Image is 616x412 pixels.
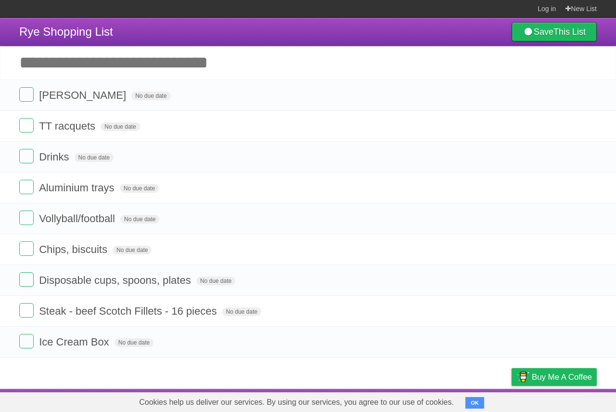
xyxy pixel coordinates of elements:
button: OK [465,397,484,409]
label: Done [19,272,34,287]
a: Suggest a feature [536,391,597,410]
span: TT racquets [39,120,98,132]
span: No due date [131,92,170,100]
label: Done [19,118,34,133]
img: Buy me a coffee [516,369,529,385]
label: Done [19,211,34,225]
span: Chips, biscuits [39,243,110,255]
span: Disposable cups, spoons, plates [39,274,193,286]
label: Done [19,241,34,256]
span: No due date [120,184,159,193]
span: No due date [120,215,159,224]
span: Vollyball/football [39,213,117,225]
span: Steak - beef Scotch Fillets - 16 pieces [39,305,219,317]
span: No due date [196,277,235,285]
span: No due date [222,307,261,316]
a: Developers [415,391,454,410]
a: Privacy [499,391,524,410]
span: [PERSON_NAME] [39,89,128,101]
label: Done [19,303,34,318]
span: Buy me a coffee [532,369,592,385]
span: Ice Cream Box [39,336,112,348]
a: Terms [466,391,488,410]
label: Done [19,180,34,194]
b: This List [553,27,586,37]
span: No due date [101,122,140,131]
span: No due date [113,246,152,254]
a: Buy me a coffee [512,368,597,386]
span: No due date [75,153,114,162]
label: Done [19,334,34,348]
label: Done [19,149,34,163]
span: Aluminium trays [39,182,116,194]
span: Drinks [39,151,71,163]
span: Cookies help us deliver our services. By using our services, you agree to our use of cookies. [129,393,463,412]
a: SaveThis List [512,22,597,41]
span: No due date [115,338,154,347]
label: Done [19,87,34,102]
span: Rye Shopping List [19,25,113,38]
a: About [384,391,404,410]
